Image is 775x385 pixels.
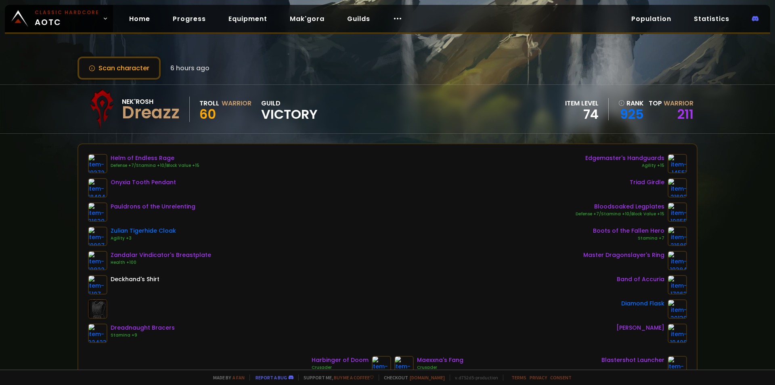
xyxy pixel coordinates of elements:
img: item-19384 [668,251,687,270]
a: Progress [166,11,212,27]
div: Boots of the Fallen Hero [593,227,664,235]
div: item level [565,98,599,108]
div: Dreazz [122,107,180,119]
div: Helm of Endless Rage [111,154,199,162]
img: item-21692 [668,178,687,198]
img: item-18404 [88,178,107,198]
div: Agility +15 [585,162,664,169]
a: Classic HardcoreAOTC [5,5,113,32]
span: Made by [208,374,245,381]
img: item-19372 [88,154,107,173]
div: Agility +3 [111,235,176,242]
a: Report a bug [256,374,287,381]
div: Harbinger of Doom [312,356,369,364]
div: Nek'Rosh [122,97,180,107]
a: Privacy [530,374,547,381]
div: Health +100 [111,259,211,266]
div: Edgemaster's Handguards [585,154,664,162]
div: Triad Girdle [630,178,664,187]
a: Guilds [341,11,377,27]
a: Terms [511,374,526,381]
img: item-21688 [668,227,687,246]
div: Onyxia Tooth Pendant [111,178,176,187]
a: 211 [677,105,693,123]
span: Victory [261,108,318,120]
div: rank [618,98,644,108]
div: 74 [565,108,599,120]
button: Scan character [77,57,161,80]
div: Bloodsoaked Legplates [576,202,664,211]
img: item-20130 [668,299,687,319]
div: Crusader [312,364,369,371]
span: 60 [199,105,216,123]
img: item-19822 [88,251,107,270]
img: item-21639 [88,202,107,222]
div: Maexxna's Fang [417,356,463,364]
div: Zandalar Vindicator's Breastplate [111,251,211,259]
div: Defense +7/Stamina +10/Block Value +15 [111,162,199,169]
a: [DOMAIN_NAME] [410,374,445,381]
div: Blastershot Launcher [601,356,664,364]
a: Mak'gora [283,11,331,27]
div: Pauldrons of the Unrelenting [111,202,195,211]
div: Defense +7/Stamina +10/Block Value +15 [576,211,664,217]
small: Classic Hardcore [35,9,99,16]
img: item-23044 [372,356,391,375]
span: AOTC [35,9,99,28]
div: Master Dragonslayer's Ring [583,251,664,259]
span: Warrior [664,99,693,108]
img: item-19855 [668,202,687,222]
img: item-19907 [88,227,107,246]
a: 925 [618,108,644,120]
img: item-22804 [394,356,414,375]
img: item-22423 [88,324,107,343]
div: Diamond Flask [621,299,664,308]
span: v. d752d5 - production [450,374,498,381]
span: Support me, [298,374,374,381]
span: 6 hours ago [170,63,209,73]
img: item-17072 [668,356,687,375]
a: Home [123,11,157,27]
div: Band of Accuria [617,275,664,284]
img: item-5107 [88,275,107,295]
span: Checkout [379,374,445,381]
a: Population [625,11,678,27]
a: Consent [550,374,572,381]
a: Equipment [222,11,274,27]
div: Top [649,98,693,108]
a: Buy me a coffee [334,374,374,381]
div: Zulian Tigerhide Cloak [111,227,176,235]
div: Troll [199,98,219,108]
div: [PERSON_NAME] [616,324,664,332]
img: item-14551 [668,154,687,173]
div: guild [261,98,318,120]
a: Statistics [687,11,736,27]
div: Dreadnaught Bracers [111,324,175,332]
div: Warrior [222,98,251,108]
div: Crusader [417,364,463,371]
div: Deckhand's Shirt [111,275,159,284]
img: item-17063 [668,275,687,295]
img: item-19406 [668,324,687,343]
a: a fan [232,374,245,381]
div: Stamina +7 [593,235,664,242]
div: Stamina +9 [111,332,175,339]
